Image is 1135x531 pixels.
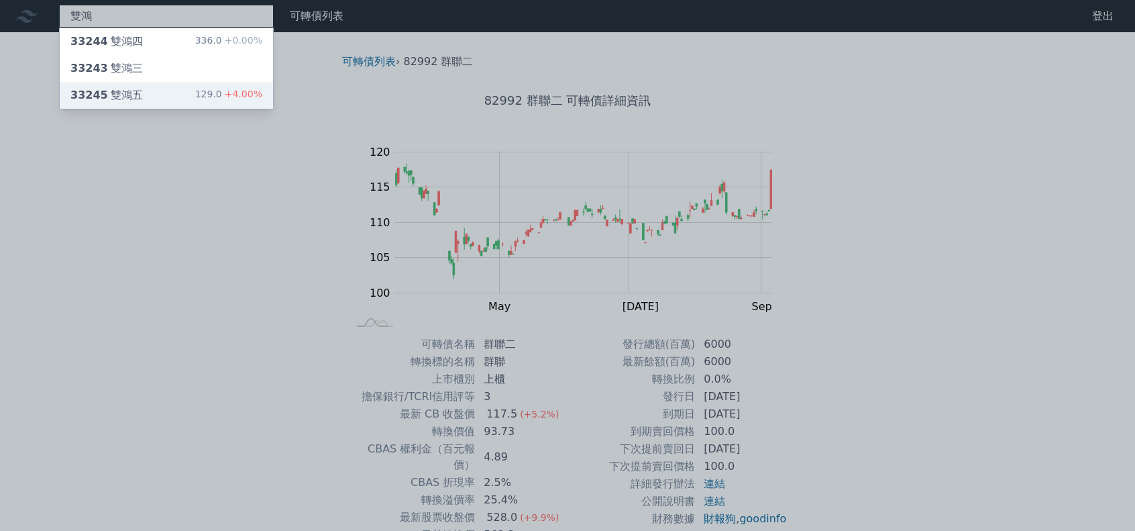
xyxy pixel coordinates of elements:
[70,35,108,48] span: 33244
[70,89,108,101] span: 33245
[70,62,108,75] span: 33243
[70,60,143,77] div: 雙鴻三
[60,82,273,109] a: 33245雙鴻五 129.0+4.00%
[195,34,262,50] div: 336.0
[222,89,262,99] span: +4.00%
[60,55,273,82] a: 33243雙鴻三
[70,87,143,103] div: 雙鴻五
[60,28,273,55] a: 33244雙鴻四 336.0+0.00%
[70,34,143,50] div: 雙鴻四
[195,87,262,103] div: 129.0
[222,35,262,46] span: +0.00%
